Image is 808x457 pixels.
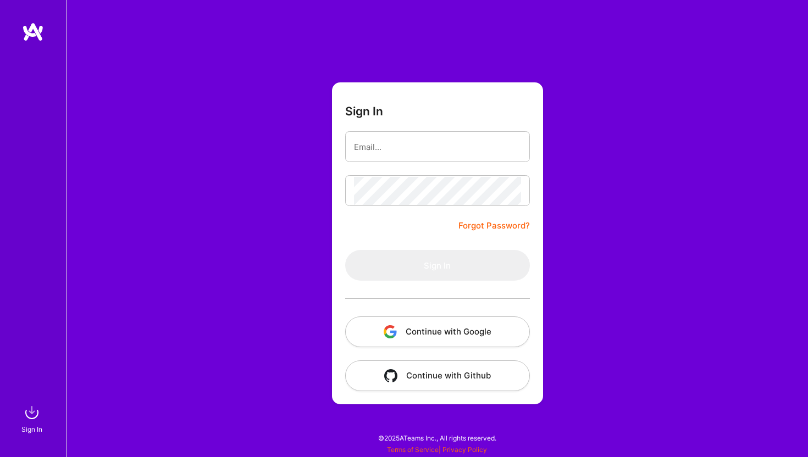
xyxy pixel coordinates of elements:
[442,445,487,454] a: Privacy Policy
[66,424,808,452] div: © 2025 ATeams Inc., All rights reserved.
[21,423,42,435] div: Sign In
[384,325,397,338] img: icon
[345,316,530,347] button: Continue with Google
[22,22,44,42] img: logo
[23,402,43,435] a: sign inSign In
[354,133,521,161] input: Email...
[387,445,487,454] span: |
[387,445,439,454] a: Terms of Service
[345,360,530,391] button: Continue with Github
[345,250,530,281] button: Sign In
[21,402,43,423] img: sign in
[458,219,530,232] a: Forgot Password?
[345,104,383,118] h3: Sign In
[384,369,397,382] img: icon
